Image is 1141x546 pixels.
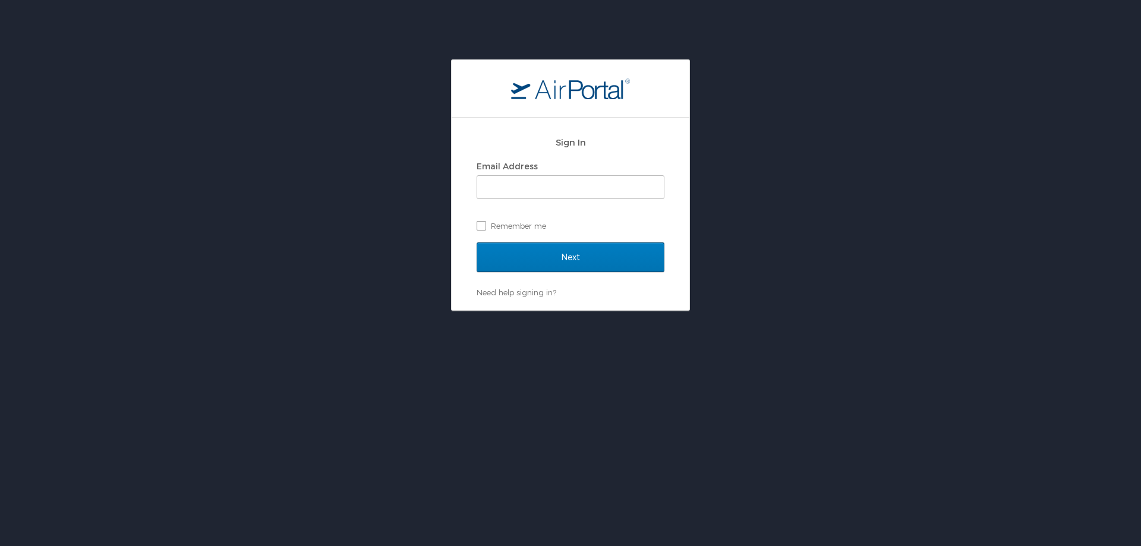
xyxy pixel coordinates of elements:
label: Remember me [477,217,664,235]
label: Email Address [477,161,538,171]
img: logo [511,78,630,99]
h2: Sign In [477,135,664,149]
a: Need help signing in? [477,288,556,297]
input: Next [477,242,664,272]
